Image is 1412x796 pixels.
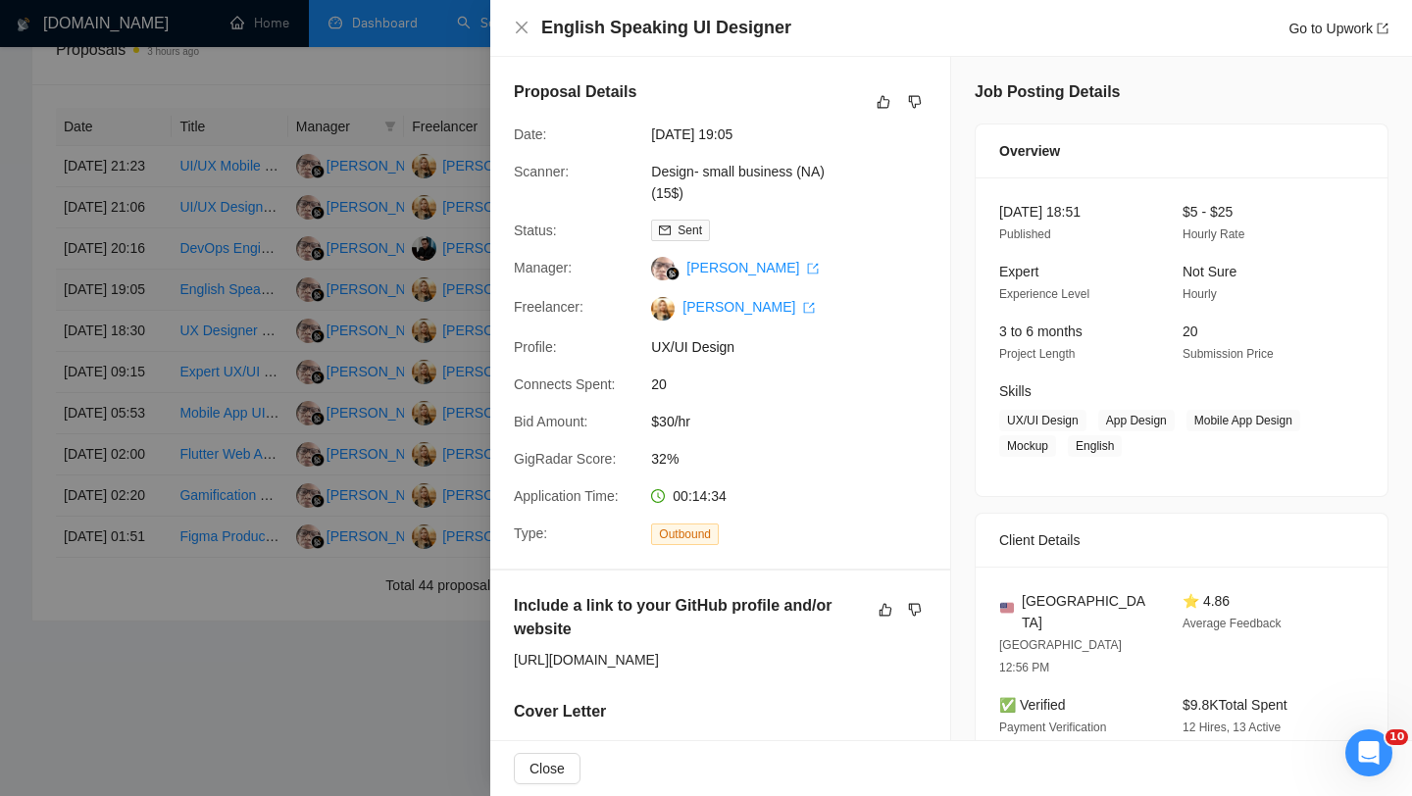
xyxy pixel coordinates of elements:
span: ✅ Verified [999,697,1066,713]
span: mail [659,224,671,236]
div: [URL][DOMAIN_NAME] [514,649,927,671]
span: [DATE] 19:05 [651,124,945,145]
span: Scanner: [514,164,569,179]
img: c1VvKIttGVViXNJL2ESZaUf3zaf4LsFQKa-J0jOo-moCuMrl1Xwh1qxgsHaISjvPQe [651,297,675,321]
h5: Include a link to your GitHub profile and/or website [514,594,865,641]
span: export [1377,23,1388,34]
span: Published [999,227,1051,241]
img: 🇺🇸 [1000,601,1014,615]
h5: Cover Letter [514,700,606,723]
span: export [807,263,819,274]
span: 12 Hires, 13 Active [1183,721,1281,734]
span: Close [529,758,565,779]
span: close [514,20,529,35]
span: Hourly Rate [1183,227,1244,241]
span: Type: [514,525,547,541]
span: [DATE] 18:51 [999,204,1081,220]
a: [PERSON_NAME] export [682,299,815,315]
span: Skills [999,383,1032,399]
span: Mockup [999,435,1056,457]
span: Application Time: [514,488,619,504]
span: like [879,602,892,618]
span: dislike [908,602,922,618]
span: Freelancer: [514,299,583,315]
div: Client Details [999,514,1364,567]
span: $9.8K Total Spent [1183,697,1287,713]
span: Mobile App Design [1186,410,1300,431]
span: English [1068,435,1122,457]
span: GigRadar Score: [514,451,616,467]
span: UX/UI Design [999,410,1086,431]
span: Project Length [999,347,1075,361]
span: $5 - $25 [1183,204,1233,220]
span: [GEOGRAPHIC_DATA] [1022,590,1151,633]
h5: Proposal Details [514,80,636,104]
span: Submission Price [1183,347,1274,361]
span: Expert [999,264,1038,279]
span: App Design [1098,410,1175,431]
span: Date: [514,126,546,142]
button: like [872,90,895,114]
span: [GEOGRAPHIC_DATA] 12:56 PM [999,638,1122,674]
span: dislike [908,94,922,110]
span: Outbound [651,523,719,545]
span: 20 [651,373,945,395]
iframe: Intercom live chat [1345,729,1392,776]
span: Bid Amount: [514,414,588,429]
span: Not Sure [1183,264,1236,279]
a: [PERSON_NAME] export [686,260,819,275]
span: 10 [1386,729,1408,745]
span: 3 to 6 months [999,323,1083,339]
button: Close [514,753,580,784]
button: dislike [903,598,927,622]
button: dislike [903,90,927,114]
span: Manager: [514,260,572,275]
img: gigradar-bm.png [666,267,680,280]
h4: English Speaking UI Designer [541,16,791,40]
h5: Job Posting Details [975,80,1120,104]
span: ⭐ 4.86 [1183,593,1230,609]
span: export [803,302,815,314]
span: Experience Level [999,287,1089,301]
span: Overview [999,140,1060,162]
span: $30/hr [651,411,945,432]
span: like [877,94,890,110]
span: clock-circle [651,489,665,503]
span: 00:14:34 [673,488,727,504]
a: Go to Upworkexport [1288,21,1388,36]
button: like [874,598,897,622]
span: 32% [651,448,945,470]
button: Close [514,20,529,36]
a: Design- small business (NA)(15$) [651,164,825,201]
span: 20 [1183,323,1198,339]
span: Connects Spent: [514,376,616,392]
span: Payment Verification [999,721,1106,734]
span: Sent [678,224,702,237]
span: Profile: [514,339,557,355]
span: Status: [514,223,557,238]
span: UX/UI Design [651,336,945,358]
span: Hourly [1183,287,1217,301]
span: Average Feedback [1183,617,1282,630]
